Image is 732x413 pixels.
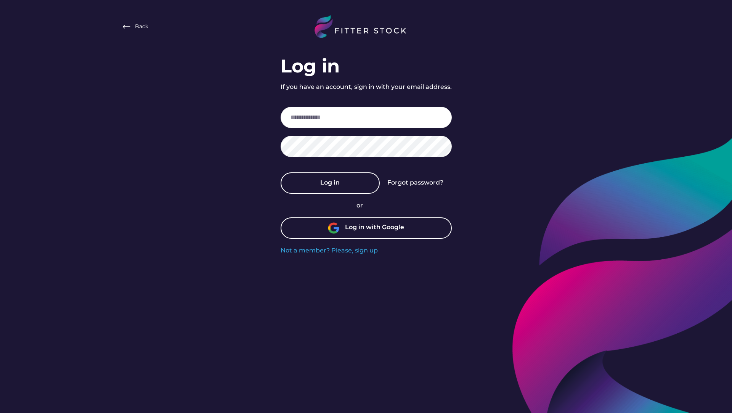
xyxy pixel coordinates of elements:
div: or [356,201,376,210]
div: If you have an account, sign in with your email address. [281,83,452,91]
button: Log in [281,172,380,194]
img: unnamed.png [328,222,339,234]
img: LOGO%20%282%29.svg [315,15,417,38]
div: Forgot password? [387,178,443,187]
img: icon%20only%204.svg [512,127,732,413]
div: Not a member? Please, sign up [281,246,378,255]
div: Log in with Google [345,223,404,233]
div: Log in [281,53,340,79]
div: Back [135,23,148,31]
img: Frame%20%282%29.svg [122,22,131,31]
